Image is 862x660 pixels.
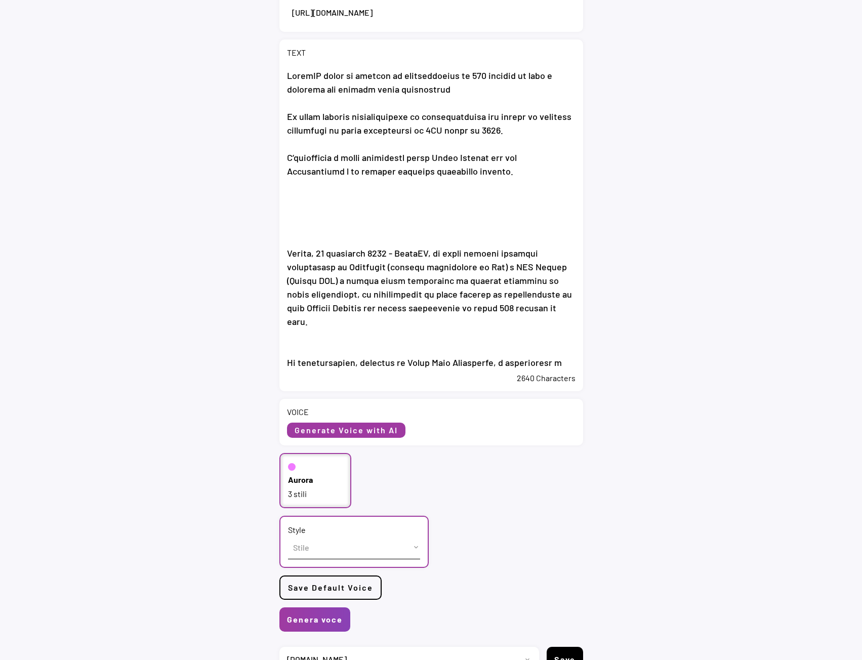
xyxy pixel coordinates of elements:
[287,406,309,418] div: VOICE
[288,524,306,535] div: Style
[287,423,405,438] button: Generate Voice with AI
[279,575,382,600] button: Save Default Voice
[287,47,306,58] div: TEXT
[279,607,350,632] button: Genera voce
[288,488,343,500] div: 3 stili
[287,373,576,384] div: 2640 Characters
[288,474,313,485] div: Aurora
